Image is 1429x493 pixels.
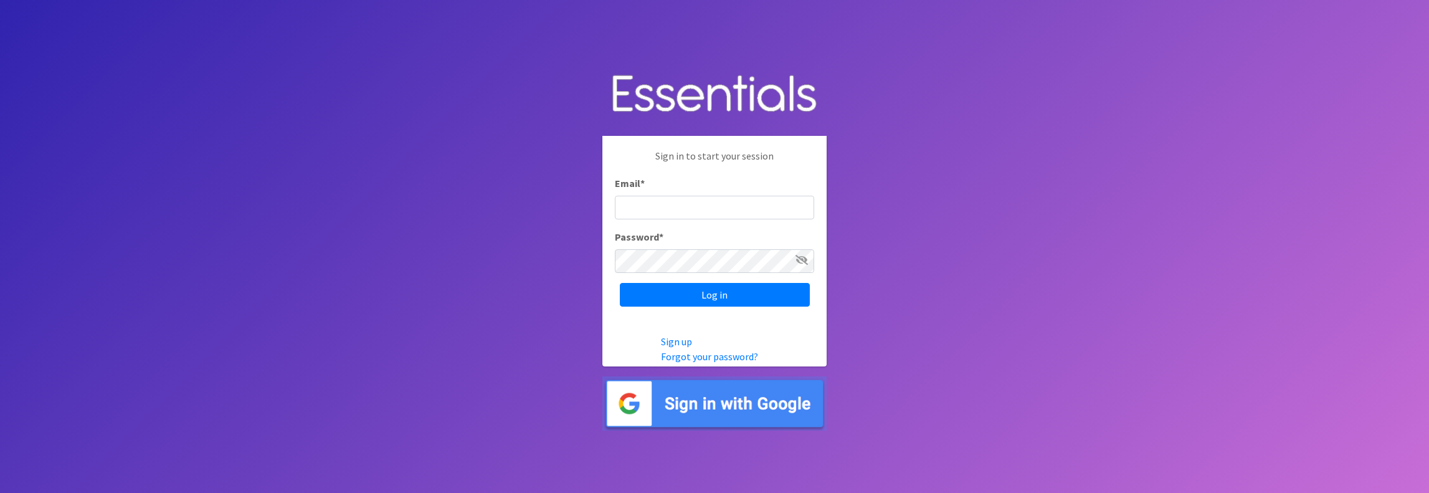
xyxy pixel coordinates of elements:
[661,350,758,363] a: Forgot your password?
[602,376,827,431] img: Sign in with Google
[615,229,663,244] label: Password
[602,62,827,127] img: Human Essentials
[615,176,645,191] label: Email
[615,148,814,176] p: Sign in to start your session
[659,231,663,243] abbr: required
[640,177,645,189] abbr: required
[620,283,810,307] input: Log in
[661,335,692,348] a: Sign up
